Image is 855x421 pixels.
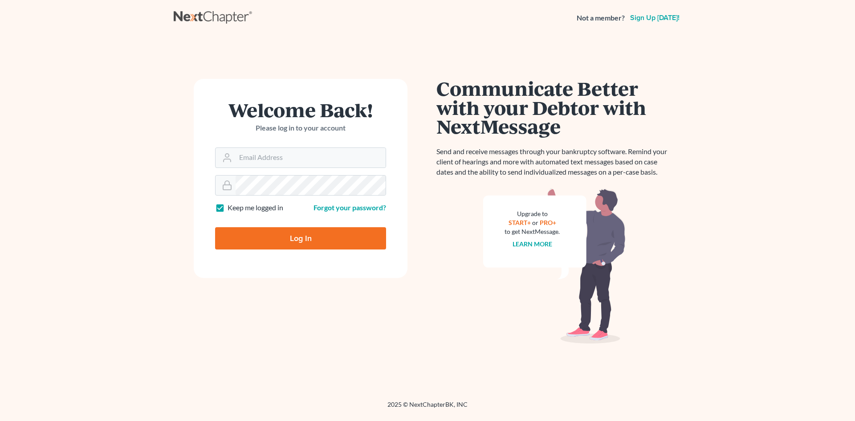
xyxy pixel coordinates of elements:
div: to get NextMessage. [505,227,560,236]
a: PRO+ [540,219,556,226]
a: START+ [509,219,531,226]
p: Send and receive messages through your bankruptcy software. Remind your client of hearings and mo... [436,147,672,177]
input: Log In [215,227,386,249]
p: Please log in to your account [215,123,386,133]
span: or [532,219,538,226]
input: Email Address [236,148,386,168]
div: Upgrade to [505,209,560,218]
div: 2025 © NextChapterBK, INC [174,400,681,416]
h1: Communicate Better with your Debtor with NextMessage [436,79,672,136]
h1: Welcome Back! [215,100,386,119]
strong: Not a member? [577,13,625,23]
a: Sign up [DATE]! [628,14,681,21]
a: Learn more [513,240,552,248]
img: nextmessage_bg-59042aed3d76b12b5cd301f8e5b87938c9018125f34e5fa2b7a6b67550977c72.svg [483,188,626,344]
label: Keep me logged in [228,203,283,213]
a: Forgot your password? [313,203,386,212]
